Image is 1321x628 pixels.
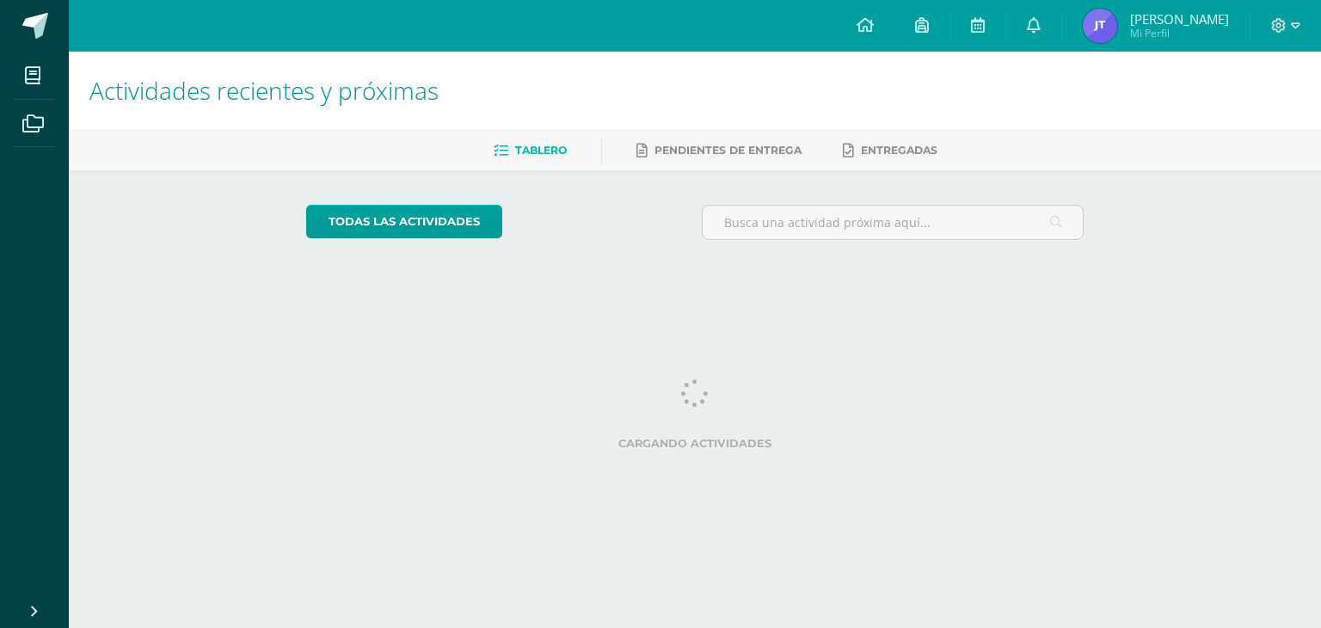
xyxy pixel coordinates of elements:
[306,437,1084,450] label: Cargando actividades
[654,144,802,157] span: Pendientes de entrega
[843,137,937,164] a: Entregadas
[636,137,802,164] a: Pendientes de entrega
[1130,10,1229,28] span: [PERSON_NAME]
[89,74,439,107] span: Actividades recientes y próximas
[306,205,502,238] a: todas las Actividades
[1083,9,1117,43] img: d8a4356c7f24a8a50182b01e6d5bff1d.png
[515,144,567,157] span: Tablero
[703,206,1084,239] input: Busca una actividad próxima aquí...
[494,137,567,164] a: Tablero
[1130,26,1229,40] span: Mi Perfil
[861,144,937,157] span: Entregadas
